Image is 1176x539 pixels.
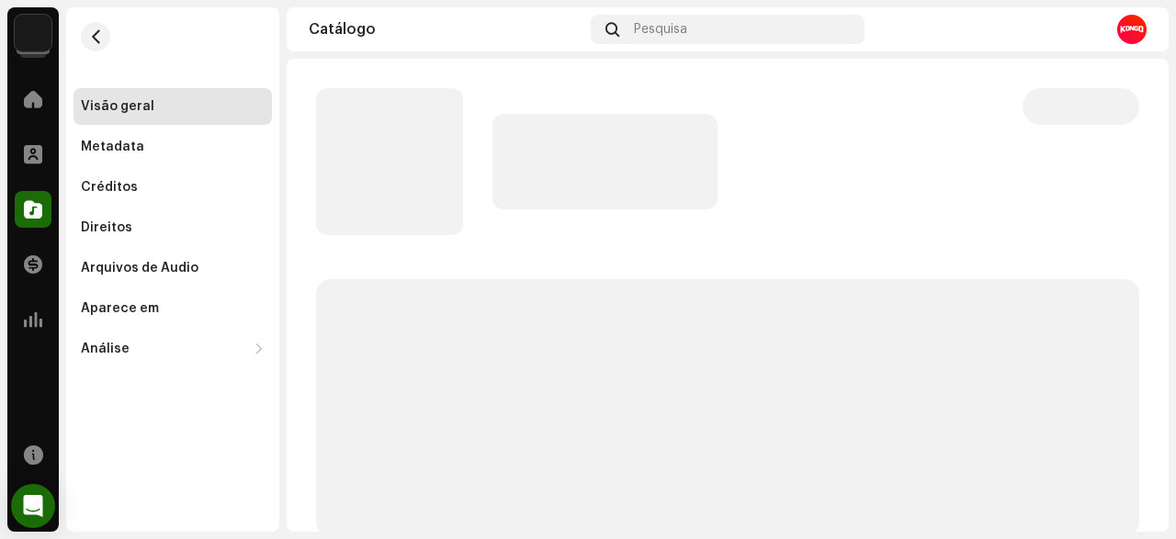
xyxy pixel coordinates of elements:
re-m-nav-item: Direitos [73,209,272,246]
div: Catálogo [309,22,583,37]
re-m-nav-item: Aparece em [73,290,272,327]
div: Aparece em [81,301,159,316]
re-m-nav-item: Metadata [73,129,272,165]
div: Visão geral [81,99,154,114]
div: Análise [81,342,130,356]
re-m-nav-item: Arquivos de Áudio [73,250,272,286]
div: Arquivos de Áudio [81,261,198,275]
re-m-nav-dropdown: Análise [73,331,272,367]
re-m-nav-item: Créditos [73,169,272,206]
div: Metadata [81,140,144,154]
div: Direitos [81,220,132,235]
re-m-nav-item: Visão geral [73,88,272,125]
div: Open Intercom Messenger [11,484,55,528]
img: 730b9dfe-18b5-4111-b483-f30b0c182d82 [15,15,51,51]
span: Pesquisa [634,22,687,37]
img: 8fb971d6-3687-4dbb-a442-89b6bb5f9ce7 [1117,15,1147,44]
div: Créditos [81,180,138,195]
